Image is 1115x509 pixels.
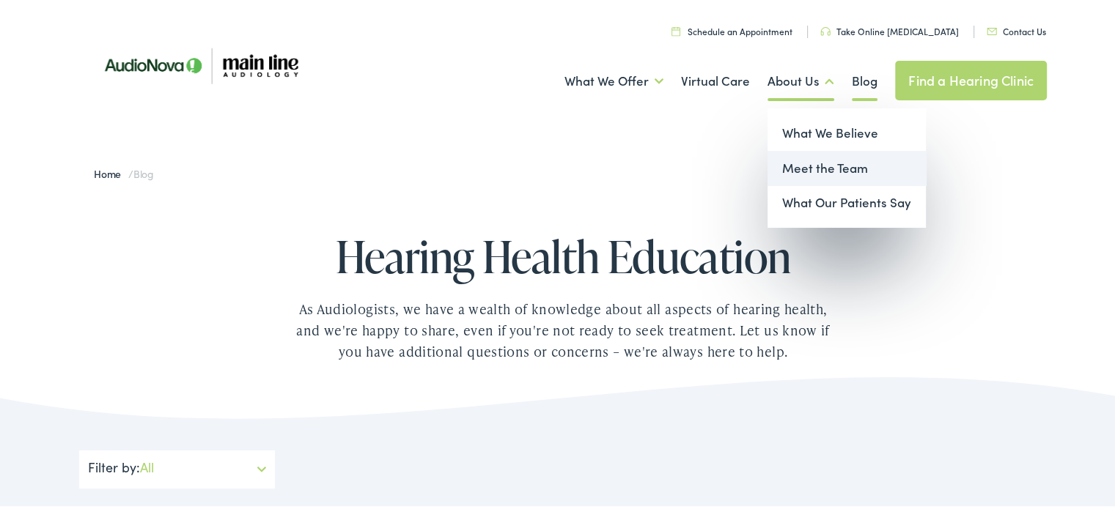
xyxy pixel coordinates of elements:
[79,448,275,486] div: Filter by:
[820,25,831,34] img: utility icon
[671,23,792,35] a: Schedule an Appointment
[94,164,154,179] span: /
[248,230,878,278] h1: Hearing Health Education
[768,183,926,218] a: What Our Patients Say
[133,164,154,179] span: Blog
[768,52,834,106] a: About Us
[852,52,877,106] a: Blog
[987,26,997,33] img: utility icon
[987,23,1046,35] a: Contact Us
[895,59,1047,98] a: Find a Hearing Clinic
[564,52,663,106] a: What We Offer
[681,52,750,106] a: Virtual Care
[292,297,834,360] div: As Audiologists, we have a wealth of knowledge about all aspects of hearing health, and we're hap...
[768,114,926,149] a: What We Believe
[671,24,680,34] img: utility icon
[94,164,128,179] a: Home
[820,23,959,35] a: Take Online [MEDICAL_DATA]
[768,149,926,184] a: Meet the Team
